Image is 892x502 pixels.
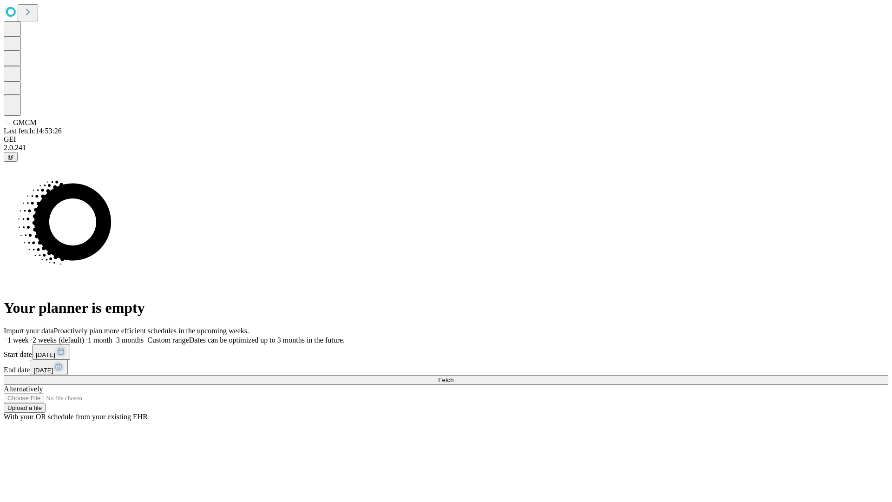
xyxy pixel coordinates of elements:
[4,375,888,385] button: Fetch
[4,127,62,135] span: Last fetch: 14:53:26
[88,336,112,344] span: 1 month
[116,336,144,344] span: 3 months
[189,336,345,344] span: Dates can be optimized up to 3 months in the future.
[4,360,888,375] div: End date
[438,376,453,383] span: Fetch
[147,336,189,344] span: Custom range
[7,153,14,160] span: @
[7,336,29,344] span: 1 week
[4,144,888,152] div: 2.0.241
[36,351,55,358] span: [DATE]
[4,413,148,421] span: With your OR schedule from your existing EHR
[4,403,46,413] button: Upload a file
[4,152,18,162] button: @
[4,344,888,360] div: Start date
[33,367,53,374] span: [DATE]
[54,327,249,335] span: Proactively plan more efficient schedules in the upcoming weeks.
[13,119,37,126] span: GMCM
[32,344,70,360] button: [DATE]
[33,336,84,344] span: 2 weeks (default)
[4,385,43,393] span: Alternatively
[4,327,54,335] span: Import your data
[30,360,68,375] button: [DATE]
[4,135,888,144] div: GEI
[4,299,888,317] h1: Your planner is empty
